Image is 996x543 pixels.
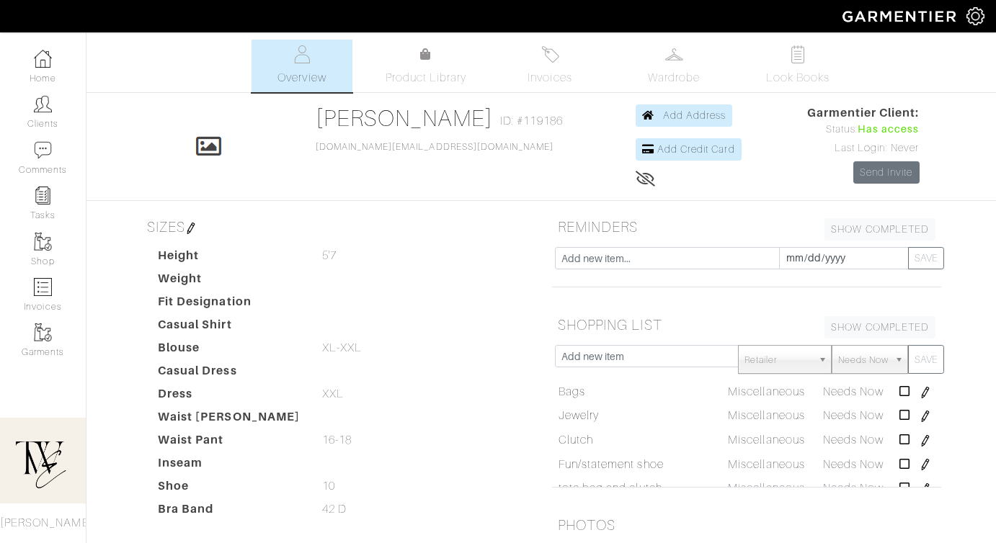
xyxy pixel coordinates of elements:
span: Needs Now [823,409,884,422]
span: Needs Now [823,482,884,495]
span: ID: #119186 [500,112,563,130]
a: Fun/statement shoe [559,456,664,473]
a: Add Credit Card [636,138,742,161]
dt: Blouse [147,339,311,362]
dt: Waist [PERSON_NAME] [147,408,311,431]
span: Has access [858,122,920,138]
img: pen-cf24a1663064a2ec1b9c1bd2387e9de7a2fa800b781884d57f21acf72779bad2.png [920,483,931,495]
span: Needs Now [823,458,884,471]
img: pen-cf24a1663064a2ec1b9c1bd2387e9de7a2fa800b781884d57f21acf72779bad2.png [920,459,931,470]
span: Miscellaneous [728,434,805,446]
span: XXL [322,385,344,403]
img: garmentier-logo-header-white-b43fb05a5012e4ada735d5af1a66efaba907eab6374d6393d1fbf88cb4ef424d.png [835,4,966,29]
a: Add Address [636,104,733,127]
span: Add Address [663,109,726,121]
span: Miscellaneous [728,482,805,495]
span: Wardrobe [648,69,700,86]
span: Retailer [744,346,812,374]
a: tote bag and clutch [559,480,662,497]
a: Invoices [499,40,600,92]
span: Needs Now [823,434,884,446]
input: Add new item... [555,247,780,269]
dt: Fit Designation [147,293,311,316]
span: Miscellaneous [728,409,805,422]
span: 5'7 [322,247,337,264]
img: basicinfo-40fd8af6dae0f16599ec9e87c0ef1c0a1fdea2edbe929e3d69a839185d80c458.svg [293,45,311,63]
a: [DOMAIN_NAME][EMAIL_ADDRESS][DOMAIN_NAME] [316,142,554,152]
a: Jewelry [559,407,599,424]
span: Product Library [386,69,467,86]
span: Miscellaneous [728,385,805,398]
a: Overview [252,40,352,92]
dt: Casual Shirt [147,316,311,339]
span: Look Books [766,69,830,86]
img: dashboard-icon-dbcd8f5a0b271acd01030246c82b418ddd0df26cd7fceb0bd07c9910d44c42f6.png [34,50,52,68]
dt: Casual Dress [147,362,311,385]
span: Garmentier Client: [807,104,920,122]
img: garments-icon-b7da505a4dc4fd61783c78ac3ca0ef83fa9d6f193b1c9dc38574b1d14d53ca28.png [34,323,52,341]
img: pen-cf24a1663064a2ec1b9c1bd2387e9de7a2fa800b781884d57f21acf72779bad2.png [920,435,931,446]
img: pen-cf24a1663064a2ec1b9c1bd2387e9de7a2fa800b781884d57f21acf72779bad2.png [185,223,197,234]
div: Status: [807,122,920,138]
span: 10 [322,477,335,495]
img: pen-cf24a1663064a2ec1b9c1bd2387e9de7a2fa800b781884d57f21acf72779bad2.png [920,410,931,422]
dt: Inseam [147,454,311,477]
img: garments-icon-b7da505a4dc4fd61783c78ac3ca0ef83fa9d6f193b1c9dc38574b1d14d53ca28.png [34,233,52,251]
span: Miscellaneous [728,458,805,471]
span: 42 D [322,501,347,518]
img: wardrobe-487a4870c1b7c33e795ec22d11cfc2ed9d08956e64fb3008fe2437562e282088.svg [665,45,683,63]
span: Invoices [528,69,572,86]
input: Add new item [555,345,739,367]
dt: Weight [147,270,311,293]
a: [PERSON_NAME] [316,105,494,131]
img: pen-cf24a1663064a2ec1b9c1bd2387e9de7a2fa800b781884d57f21acf72779bad2.png [920,387,931,398]
h5: SIZES [141,212,530,241]
a: Clutch [559,431,593,449]
button: SAVE [908,345,944,374]
div: Last Login: Never [807,140,920,156]
h5: PHOTOS [552,511,941,539]
a: Look Books [747,40,848,92]
img: todo-9ac3debb85659649dc8f770b8b6100bb5dab4b48dedcbae339e5042a72dfd3cc.svg [789,45,807,63]
span: Add Credit Card [657,143,735,155]
img: comment-icon-a0a6a9ef722e966f86d9cbdc48e553b5cf19dbc54f86b18d962a5391bc8f6eb6.png [34,141,52,159]
dt: Height [147,247,311,270]
dt: Bra Band [147,501,311,524]
dt: Waist Pant [147,431,311,454]
img: gear-icon-white-bd11855cb880d31180b6d7d6211b90ccbf57a29d726f0c71d8c61bd08dd39cc2.png [966,7,984,25]
h5: SHOPPING LIST [552,310,941,339]
img: orders-27d20c2124de7fd6de4e0e44c1d41de31381a507db9b33961299e4e07d508b8c.svg [541,45,559,63]
a: Wardrobe [623,40,724,92]
img: reminder-icon-8004d30b9f0a5d33ae49ab947aed9ed385cf756f9e5892f1edd6e32f2345188e.png [34,187,52,205]
a: Bags [559,383,585,400]
button: SAVE [908,247,944,269]
h5: REMINDERS [552,212,941,241]
img: clients-icon-6bae9207a08558b7cb47a8932f037763ab4055f8c8b6bfacd5dc20c3e0201464.png [34,95,52,113]
span: XL-XXL [322,339,362,356]
dt: Dress [147,385,311,408]
a: SHOW COMPLETED [824,316,935,338]
a: Product Library [375,46,476,86]
img: orders-icon-0abe47150d42831381b5fb84f609e132dff9fe21cb692f30cb5eec754e2cba89.png [34,278,52,296]
dt: Shoe [147,477,311,501]
a: Send Invite [853,161,920,184]
span: 16-18 [322,431,352,449]
a: SHOW COMPLETED [824,218,935,241]
span: Overview [277,69,326,86]
span: Needs Now [838,346,889,374]
span: Needs Now [823,385,884,398]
